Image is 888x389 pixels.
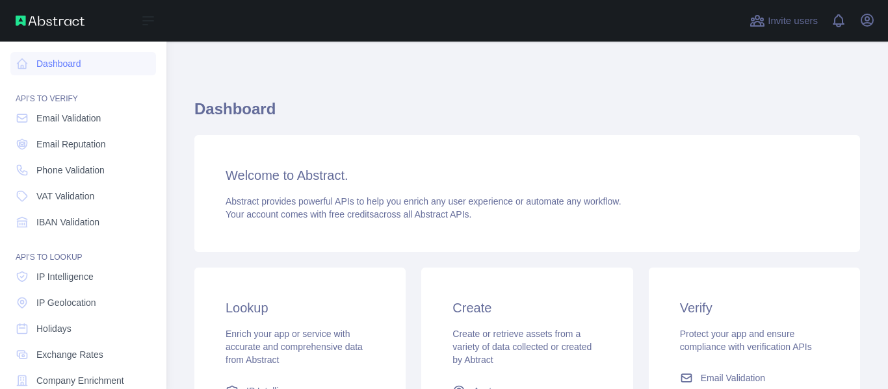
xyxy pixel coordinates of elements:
[10,210,156,234] a: IBAN Validation
[680,329,812,352] span: Protect your app and ensure compliance with verification APIs
[10,317,156,340] a: Holidays
[226,329,363,365] span: Enrich your app or service with accurate and comprehensive data from Abstract
[36,270,94,283] span: IP Intelligence
[10,184,156,208] a: VAT Validation
[226,196,621,207] span: Abstract provides powerful APIs to help you enrich any user experience or automate any workflow.
[10,78,156,104] div: API'S TO VERIFY
[36,296,96,309] span: IP Geolocation
[36,164,105,177] span: Phone Validation
[36,190,94,203] span: VAT Validation
[226,299,374,317] h3: Lookup
[680,299,829,317] h3: Verify
[194,99,860,130] h1: Dashboard
[10,291,156,314] a: IP Geolocation
[10,52,156,75] a: Dashboard
[226,166,829,184] h3: Welcome to Abstract.
[226,209,471,220] span: Your account comes with across all Abstract APIs.
[701,371,765,384] span: Email Validation
[36,112,101,125] span: Email Validation
[747,10,820,31] button: Invite users
[768,14,818,29] span: Invite users
[36,216,99,229] span: IBAN Validation
[10,265,156,288] a: IP Intelligence
[10,343,156,366] a: Exchange Rates
[10,158,156,182] a: Phone Validation
[36,138,106,151] span: Email Reputation
[16,16,85,26] img: Abstract API
[452,299,601,317] h3: Create
[36,322,72,335] span: Holidays
[329,209,374,220] span: free credits
[36,374,124,387] span: Company Enrichment
[10,132,156,156] a: Email Reputation
[452,329,592,365] span: Create or retrieve assets from a variety of data collected or created by Abtract
[36,348,103,361] span: Exchange Rates
[10,107,156,130] a: Email Validation
[10,236,156,262] div: API'S TO LOOKUP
